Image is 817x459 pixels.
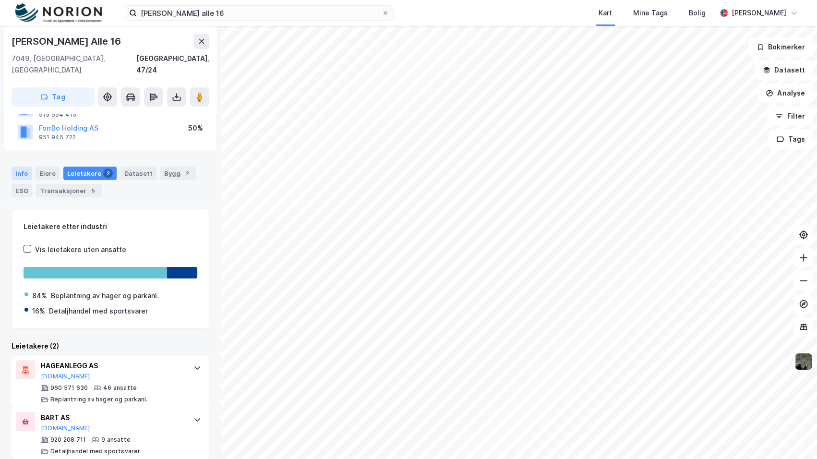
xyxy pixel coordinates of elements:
div: 5 [88,186,98,195]
div: Detaljhandel med sportsvarer [50,447,141,455]
div: Detaljhandel med sportsvarer [49,305,148,317]
iframe: Chat Widget [769,413,817,459]
div: Leietakere [63,167,117,180]
div: Datasett [120,167,156,180]
div: Vis leietakere uten ansatte [35,244,126,255]
div: Beplantning av hager og parkanl. [50,396,147,403]
button: [DOMAIN_NAME] [41,373,90,380]
div: Leietakere (2) [12,340,209,352]
div: Bolig [689,7,706,19]
div: Leietakere etter industri [24,221,197,232]
div: 920 208 711 [50,436,86,444]
div: HAGEANLEGG AS [41,360,184,372]
div: 951 945 722 [39,133,76,141]
div: Bygg [160,167,196,180]
div: 960 571 630 [50,384,88,392]
button: Datasett [755,60,813,80]
button: [DOMAIN_NAME] [41,424,90,432]
div: 2 [103,169,113,178]
div: 50% [188,122,203,134]
div: ESG [12,184,32,197]
div: Transaksjoner [36,184,102,197]
div: Eiere [36,167,60,180]
button: Filter [767,107,813,126]
div: 46 ansatte [103,384,137,392]
div: 84% [32,290,47,302]
input: Søk på adresse, matrikkel, gårdeiere, leietakere eller personer [137,6,382,20]
div: BART AS [41,412,184,423]
img: norion-logo.80e7a08dc31c2e691866.png [15,3,102,23]
div: Info [12,167,32,180]
button: Bokmerker [748,37,813,57]
div: [GEOGRAPHIC_DATA], 47/24 [136,53,209,76]
button: Analyse [757,84,813,103]
button: Tag [12,87,94,107]
div: 16% [32,305,45,317]
button: Tags [769,130,813,149]
div: Kart [599,7,612,19]
div: 2 [182,169,192,178]
div: 7049, [GEOGRAPHIC_DATA], [GEOGRAPHIC_DATA] [12,53,136,76]
div: Beplantning av hager og parkanl. [51,290,159,302]
div: 9 ansatte [101,436,131,444]
div: [PERSON_NAME] [732,7,786,19]
div: Mine Tags [633,7,668,19]
div: Kontrollprogram for chat [769,413,817,459]
div: 915 994 415 [39,111,76,119]
div: [PERSON_NAME] Alle 16 [12,34,123,49]
img: 9k= [794,352,813,371]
